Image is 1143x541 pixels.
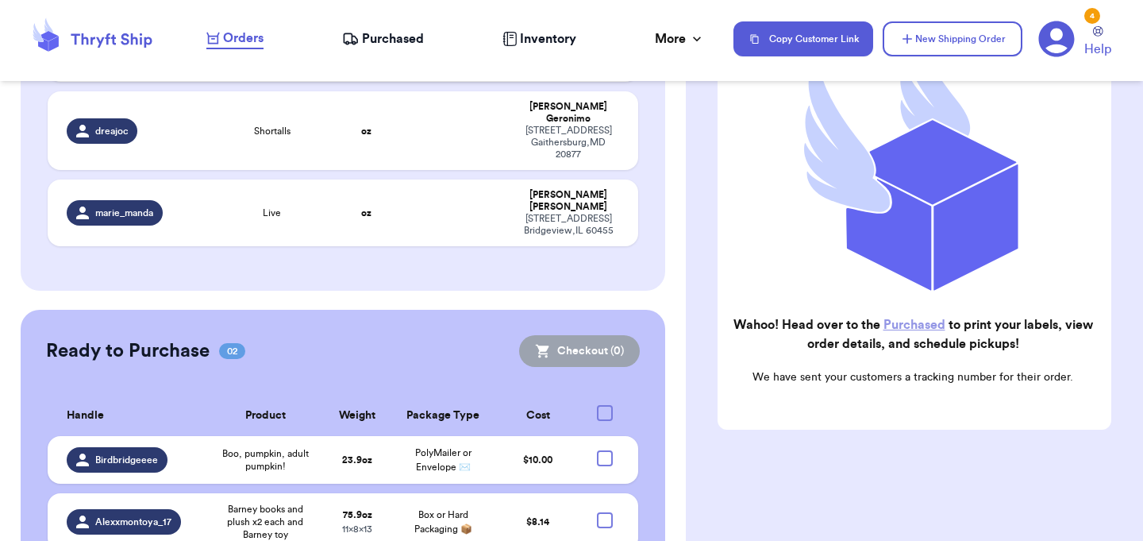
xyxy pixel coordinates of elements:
[883,21,1022,56] button: New Shipping Order
[518,125,619,160] div: [STREET_ADDRESS] Gaithersburg , MD 20877
[342,29,424,48] a: Purchased
[1084,40,1111,59] span: Help
[342,524,372,534] span: 11 x 8 x 13
[95,125,128,137] span: dreajoc
[95,207,153,219] span: marie_manda
[95,454,158,466] span: Birdbridgeeee
[502,29,576,48] a: Inventory
[263,207,281,219] span: Live
[391,396,495,436] th: Package Type
[414,510,472,534] span: Box or Hard Packaging 📦
[323,396,392,436] th: Weight
[1084,8,1100,24] div: 4
[67,408,104,424] span: Handle
[223,29,264,48] span: Orders
[883,319,945,331] a: Purchased
[495,396,580,436] th: Cost
[518,189,619,213] div: [PERSON_NAME] [PERSON_NAME]
[95,516,171,528] span: Alexxmontoya_17
[1038,21,1075,57] a: 4
[46,338,210,364] h2: Ready to Purchase
[219,343,245,359] span: 02
[519,335,640,367] button: Checkout (0)
[518,101,619,125] div: [PERSON_NAME] Geronimo
[343,510,372,520] strong: 75.9 oz
[206,29,264,49] a: Orders
[1084,26,1111,59] a: Help
[217,447,314,473] span: Boo, pumpkin, adult pumpkin!
[208,396,323,436] th: Product
[520,29,576,48] span: Inventory
[523,455,552,465] span: $ 10.00
[730,369,1095,385] p: We have sent your customers a tracking number for their order.
[362,29,424,48] span: Purchased
[361,208,371,218] strong: oz
[518,213,619,237] div: [STREET_ADDRESS] Bridgeview , IL 60455
[526,517,549,527] span: $ 8.14
[733,21,873,56] button: Copy Customer Link
[342,455,372,465] strong: 23.9 oz
[254,125,291,137] span: Shortalls
[361,126,371,136] strong: oz
[655,29,705,48] div: More
[730,315,1095,354] h2: Wahoo! Head over to the to print your labels, view order details, and schedule pickups!
[415,448,471,472] span: PolyMailer or Envelope ✉️
[217,503,314,541] span: Barney books and plush x2 each and Barney toy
